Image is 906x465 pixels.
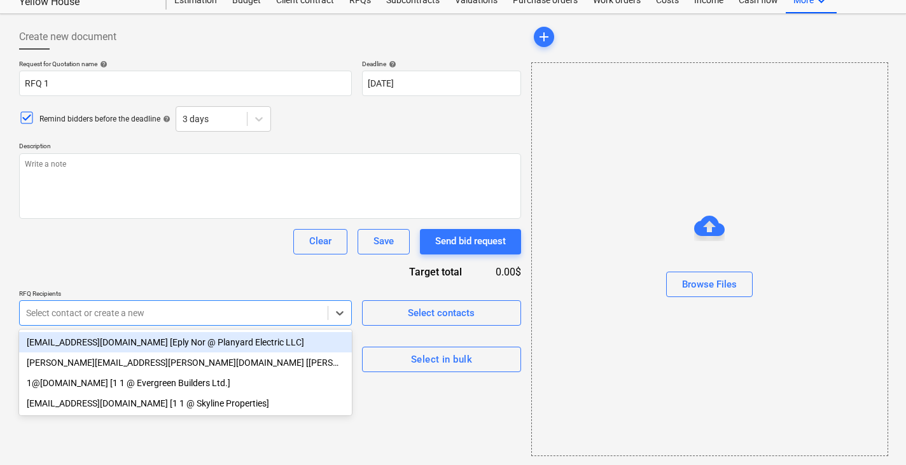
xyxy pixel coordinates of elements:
[408,305,475,321] div: Select contacts
[358,229,410,254] button: Save
[842,404,906,465] iframe: Chat Widget
[309,233,331,249] div: Clear
[19,393,352,413] div: test@1.com [1 1 @ Skyline Properties]
[482,265,521,279] div: 0.00$
[362,71,521,96] input: Deadline not specified
[19,373,352,393] div: 1@[DOMAIN_NAME] [1 1 @ Evergreen Builders Ltd.]
[160,115,171,123] span: help
[411,351,472,368] div: Select in bulk
[19,413,352,434] div: test@test.com [1 1 @ Clearwater Investments]
[39,114,171,125] div: Remind bidders before the deadline
[536,29,552,45] span: add
[19,393,352,413] div: [EMAIL_ADDRESS][DOMAIN_NAME] [1 1 @ Skyline Properties]
[293,229,347,254] button: Clear
[386,60,396,68] span: help
[19,60,352,68] div: Request for Quotation name
[19,29,116,45] span: Create new document
[19,352,352,373] div: carl+johnny@planyard.com [Steven Johnson @ 10 Electric Inc.]
[19,71,352,96] input: Document name
[362,347,521,372] button: Select in bulk
[19,289,352,300] p: RFQ Recipients
[420,229,521,254] button: Send bid request
[19,142,521,153] p: Description
[531,62,888,456] div: Browse Files
[435,233,506,249] div: Send bid request
[666,272,753,297] button: Browse Files
[97,60,108,68] span: help
[682,276,737,293] div: Browse Files
[373,233,394,249] div: Save
[19,373,352,393] div: 1@test.com [1 1 @ Evergreen Builders Ltd.]
[19,352,352,373] div: [PERSON_NAME][EMAIL_ADDRESS][PERSON_NAME][DOMAIN_NAME] [[PERSON_NAME] @ 10 Electric Inc.]
[19,332,352,352] div: no-reply@planyard.com [Eply Nor @ Planyard Electric LLC]
[356,265,482,279] div: Target total
[19,413,352,434] div: [EMAIL_ADDRESS][DOMAIN_NAME] [1 1 @ Clearwater Investments]
[362,60,521,68] div: Deadline
[19,332,352,352] div: [EMAIL_ADDRESS][DOMAIN_NAME] [Eply Nor @ Planyard Electric LLC]
[362,300,521,326] button: Select contacts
